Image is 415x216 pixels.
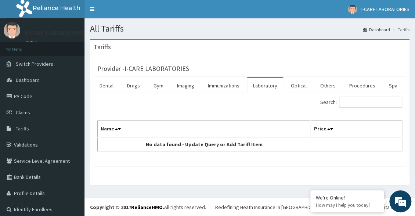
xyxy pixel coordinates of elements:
img: User Image [348,5,357,14]
th: Price [311,121,402,138]
img: User Image [4,22,20,39]
a: Gym [148,78,169,93]
strong: Copyright © 2017 . [90,204,164,210]
input: Search: [339,97,402,108]
div: Redefining Heath Insurance in [GEOGRAPHIC_DATA] using Telemedicine and Data Science! [215,204,409,211]
a: Drugs [121,78,146,93]
a: Others [314,78,342,93]
span: I-CARE LABORATORIES [361,6,409,12]
a: Optical [285,78,313,93]
a: Dental [94,78,119,93]
a: RelianceHMO [131,204,163,210]
a: Procedures [343,78,381,93]
a: Laboratory [247,78,283,93]
h1: All Tariffs [90,24,409,33]
a: Immunizations [202,78,245,93]
li: Tariffs [391,26,409,33]
p: How may I help you today? [316,202,378,208]
a: Imaging [171,78,200,93]
h3: Tariffs [94,44,111,50]
h3: Provider - I-CARE LABORATORIES [97,65,189,72]
span: Claims [16,109,30,116]
span: Dashboard [16,77,40,83]
a: Spa [383,78,403,93]
span: Tariffs [16,125,29,132]
td: No data found - Update Query or Add Tariff Item [98,137,311,151]
a: Dashboard [363,26,390,33]
p: I-CARE LABORATORIES [26,30,89,36]
span: Switch Providers [16,61,53,67]
th: Name [98,121,311,138]
label: Search: [320,97,402,108]
div: We're Online! [316,194,378,201]
a: Online [26,40,43,45]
